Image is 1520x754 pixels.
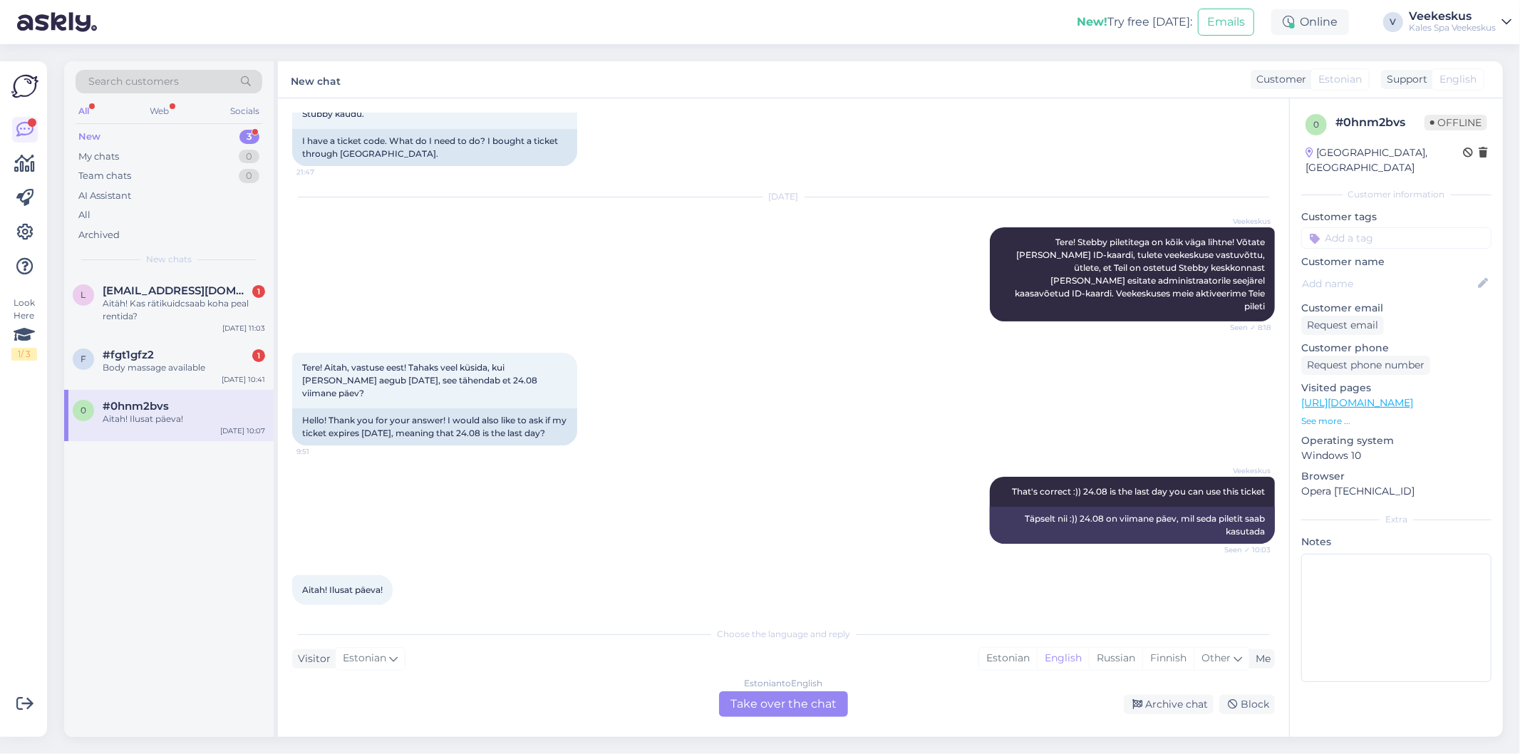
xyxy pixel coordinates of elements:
p: Opera [TECHNICAL_ID] [1301,484,1491,499]
div: Estonian [979,648,1037,669]
div: 1 / 3 [11,348,37,361]
span: f [81,353,86,364]
span: Veekeskus [1217,465,1271,476]
img: Askly Logo [11,73,38,100]
div: Hello! Thank you for your answer! I would also like to ask if my ticket expires [DATE], meaning t... [292,408,577,445]
p: Customer tags [1301,210,1491,224]
div: Aitäh! Kas rätikuidcsaab koha peal rentida? [103,297,265,323]
p: Customer phone [1301,341,1491,356]
span: Tere! Stebby piletitega on kõik väga lihtne! Võtate [PERSON_NAME] ID-kaardi, tulete veekeskuse va... [1015,237,1267,311]
div: [GEOGRAPHIC_DATA], [GEOGRAPHIC_DATA] [1306,145,1463,175]
p: See more ... [1301,415,1491,428]
div: V [1383,12,1403,32]
div: Try free [DATE]: [1077,14,1192,31]
p: Operating system [1301,433,1491,448]
div: Extra [1301,513,1491,526]
span: Aitah! Ilusat päeva! [302,584,383,595]
div: Choose the language and reply [292,628,1275,641]
p: Browser [1301,469,1491,484]
span: Search customers [88,74,179,89]
div: New [78,130,100,144]
div: English [1037,648,1089,669]
div: Team chats [78,169,131,183]
span: New chats [146,253,192,266]
a: VeekeskusKales Spa Veekeskus [1409,11,1511,33]
div: Veekeskus [1409,11,1496,22]
p: Customer name [1301,254,1491,269]
span: 9:51 [296,446,350,457]
span: 0 [1313,119,1319,130]
div: Block [1219,695,1275,714]
div: Look Here [11,296,37,361]
div: [DATE] [292,190,1275,203]
p: Notes [1301,534,1491,549]
div: Socials [227,102,262,120]
div: 1 [252,285,265,298]
div: [DATE] 10:07 [220,425,265,436]
div: My chats [78,150,119,164]
div: Estonian to English [745,677,823,690]
div: AI Assistant [78,189,131,203]
div: Me [1250,651,1271,666]
div: Body massage available [103,361,265,374]
div: I have a ticket code. What do I need to do? I bought a ticket through [GEOGRAPHIC_DATA]. [292,129,577,166]
span: Tere! Aitah, vastuse eest! Tahaks veel küsida, kui [PERSON_NAME] aegub [DATE], see tähendab et 24... [302,362,539,398]
span: English [1439,72,1477,87]
span: 10:07 [296,606,350,616]
span: Other [1201,651,1231,664]
span: 21:47 [296,167,350,177]
div: All [78,208,91,222]
div: Finnish [1142,648,1194,669]
input: Add name [1302,276,1475,291]
span: laurmarit@gmail.com [103,284,251,297]
div: Take over the chat [719,691,848,717]
span: Offline [1425,115,1487,130]
p: Customer email [1301,301,1491,316]
div: Web [148,102,172,120]
span: Estonian [343,651,386,666]
span: Estonian [1318,72,1362,87]
div: 0 [239,150,259,164]
div: Aitah! Ilusat päeva! [103,413,265,425]
div: Russian [1089,648,1142,669]
span: Seen ✓ 10:03 [1217,544,1271,555]
p: Windows 10 [1301,448,1491,463]
span: #0hnm2bvs [103,400,169,413]
div: Support [1381,72,1427,87]
div: Online [1271,9,1349,35]
div: 0 [239,169,259,183]
div: [DATE] 11:03 [222,323,265,334]
div: Kales Spa Veekeskus [1409,22,1496,33]
div: Archive chat [1124,695,1214,714]
span: 0 [81,405,86,415]
span: #fgt1gfz2 [103,348,154,361]
span: Veekeskus [1217,216,1271,227]
div: 1 [252,349,265,362]
div: Täpselt nii :)) 24.08 on viimane päev, mil seda piletit saab kasutada [990,507,1275,544]
label: New chat [291,70,341,89]
a: [URL][DOMAIN_NAME] [1301,396,1413,409]
div: All [76,102,92,120]
div: Visitor [292,651,331,666]
div: Customer information [1301,188,1491,201]
div: Request phone number [1301,356,1430,375]
p: Visited pages [1301,381,1491,396]
span: That's correct :)) 24.08 is the last day you can use this ticket [1012,486,1265,497]
div: [DATE] 10:41 [222,374,265,385]
span: l [81,289,86,300]
button: Emails [1198,9,1254,36]
input: Add a tag [1301,227,1491,249]
div: # 0hnm2bvs [1335,114,1425,131]
b: New! [1077,15,1107,29]
span: Seen ✓ 8:18 [1217,322,1271,333]
div: Archived [78,228,120,242]
div: Request email [1301,316,1384,335]
div: 3 [239,130,259,144]
div: Customer [1251,72,1306,87]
